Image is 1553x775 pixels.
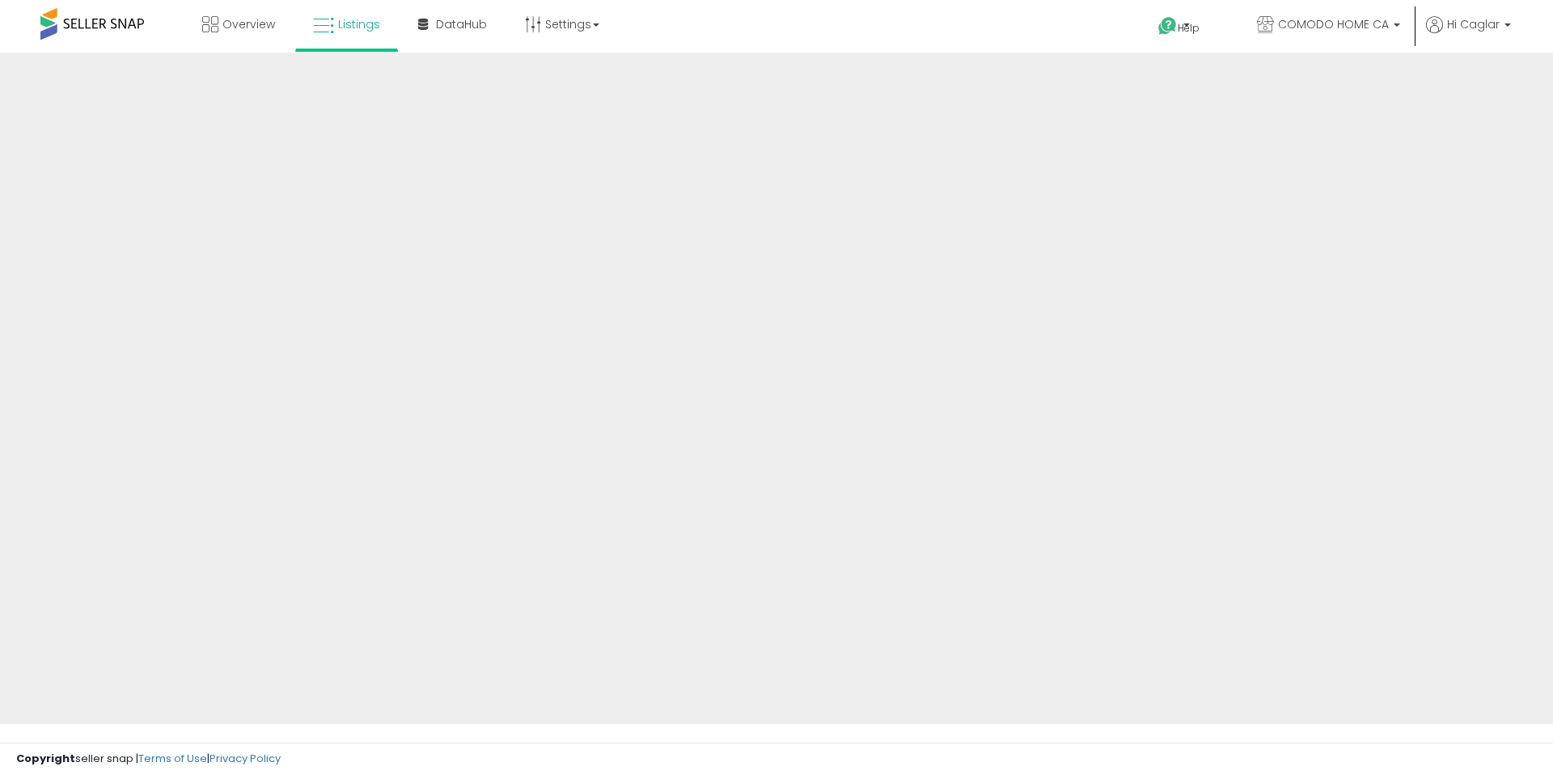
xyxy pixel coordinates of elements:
[222,16,275,32] span: Overview
[1447,16,1500,32] span: Hi Caglar
[1145,4,1231,53] a: Help
[436,16,487,32] span: DataHub
[1178,21,1200,35] span: Help
[338,16,380,32] span: Listings
[1157,16,1178,36] i: Get Help
[1278,16,1389,32] span: COMODO HOME CA
[1426,16,1511,53] a: Hi Caglar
